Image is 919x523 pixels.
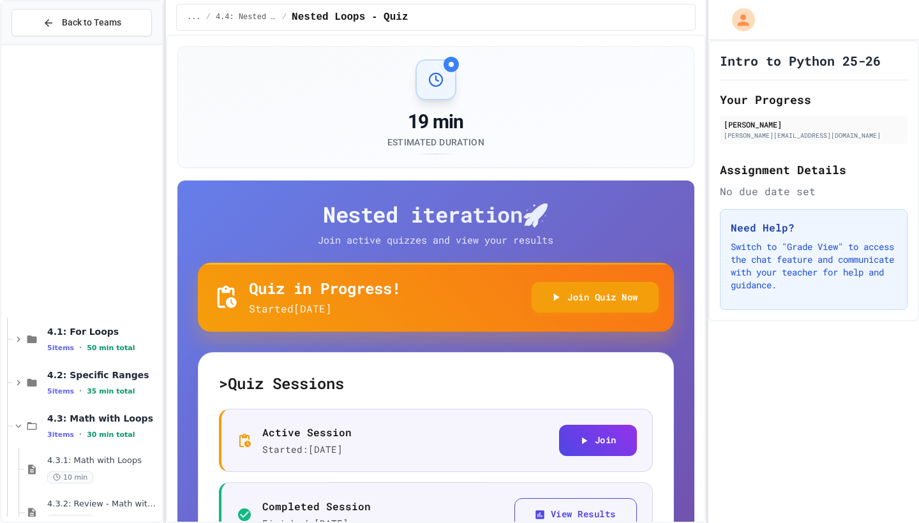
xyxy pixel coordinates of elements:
span: 35 min total [87,387,135,395]
h5: Quiz in Progress! [249,278,401,298]
span: 5 items [47,344,74,352]
div: My Account [719,5,758,34]
span: 4.1: For Loops [47,326,160,337]
div: [PERSON_NAME] [724,119,904,130]
p: Started: [DATE] [262,443,352,457]
span: Back to Teams [62,16,121,29]
h5: > Quiz Sessions [219,373,652,394]
p: Completed Session [262,499,371,514]
span: 30 min total [87,431,135,439]
span: 50 min total [87,344,135,352]
span: / [282,12,287,22]
h2: Your Progress [720,91,908,108]
button: Back to Teams [11,9,152,36]
span: / [206,12,211,22]
p: Active Session [262,425,352,440]
h4: Nested iteration 🚀 [198,201,673,228]
span: Nested Loops - Quiz [292,10,408,25]
button: Join Quiz Now [532,282,659,313]
span: 4.3: Math with Loops [47,413,160,424]
span: 3 items [47,431,74,439]
h1: Intro to Python 25-26 [720,52,881,70]
div: [PERSON_NAME][EMAIL_ADDRESS][DOMAIN_NAME] [724,131,904,140]
p: Join active quizzes and view your results [292,233,579,247]
div: 19 min [387,110,484,133]
span: 5 items [47,387,74,395]
h2: Assignment Details [720,161,908,179]
span: • [79,343,82,353]
button: Join [559,425,637,456]
div: Estimated Duration [387,136,484,149]
h3: Need Help? [731,220,897,235]
p: Started [DATE] [249,301,401,316]
span: 4.4: Nested Loops [216,12,277,22]
span: ... [187,12,201,22]
span: 4.3.2: Review - Math with Loops [47,499,160,510]
span: 4.2: Specific Ranges [47,369,160,381]
p: Switch to "Grade View" to access the chat feature and communicate with your teacher for help and ... [731,240,897,291]
span: 4.3.1: Math with Loops [47,455,160,466]
span: • [79,429,82,439]
span: 10 min [47,471,93,483]
div: No due date set [720,184,908,199]
span: • [79,386,82,396]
